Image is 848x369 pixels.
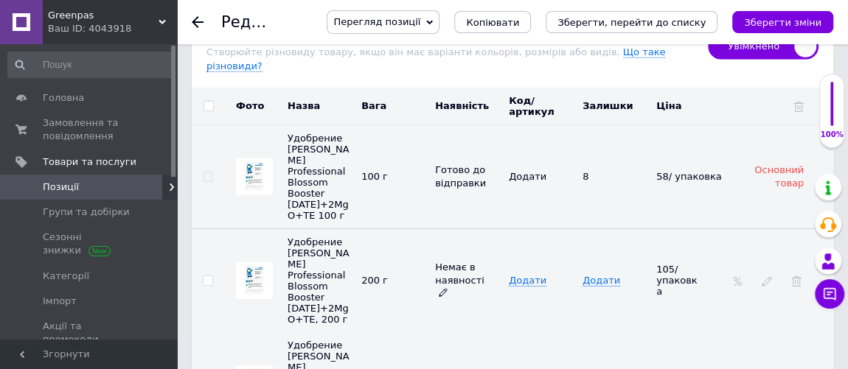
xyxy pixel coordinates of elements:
[583,275,620,287] span: Додати
[579,88,653,125] th: Залишки
[583,171,588,182] span: Дані основного товару
[454,11,531,33] button: Копіювати
[546,11,717,33] button: Зберегти, перейти до списку
[43,116,136,143] span: Замовлення та повідомлення
[15,58,94,70] span: Опис продукту:
[43,295,77,308] span: Імпорт
[15,57,375,150] p: від ICL — це високоякісне водорозчинне добриво для стимулювання бутонізації, рясного цвітіння та ...
[288,133,349,221] span: Удобрение [PERSON_NAME] Professional Blossom Booster [DATE]+2MgO+TE 100 г
[48,9,159,22] span: Greenpas
[43,91,84,105] span: Головна
[206,46,623,57] span: Створюйте різновиду товару, якщо він має варіанти кольорів, розмірів або видів.
[435,164,486,189] span: Готово до відправки
[653,88,726,125] th: Ціна
[7,52,173,78] input: Пошук
[820,130,844,140] div: 100%
[43,205,130,219] span: Групи та добірки
[43,180,79,194] span: Позиції
[435,261,484,299] span: Немає в наявності
[819,74,844,148] div: 100% Якість заповнення
[505,88,579,125] th: Код/артикул
[754,164,804,189] span: Основний товар
[225,88,284,125] th: Фото
[333,16,420,27] span: Перегляд позиції
[288,236,349,325] span: Удобрение [PERSON_NAME] Professional Blossom Booster [DATE]+2MgO+TE, 200 г
[656,264,697,297] span: 105/ упаковка
[15,160,144,172] span: Основні характеристики:
[48,22,177,35] div: Ваш ID: 4043918
[192,16,204,28] div: Повернутися назад
[361,171,388,182] span: 100 г
[656,171,722,182] span: 58/ упаковка
[708,33,819,60] span: Увімкнено
[431,88,505,125] th: Наявність
[509,171,546,182] span: Додати
[43,155,136,169] span: Товари та послуги
[15,74,322,85] strong: [PERSON_NAME] Professional Blossom Booster [DATE]+2MgO+TE
[431,125,505,229] td: Дані основного товару
[43,320,136,346] span: Акції та промокоди
[744,17,821,28] i: Зберегти зміни
[505,125,579,229] td: Дані основного товару
[466,17,519,28] span: Копіювати
[509,275,546,287] span: Додати
[557,17,706,28] i: Зберегти, перейти до списку
[43,270,89,283] span: Категорії
[815,279,844,309] button: Чат з покупцем
[206,46,665,71] span: Що таке різновиди?
[653,125,726,229] td: Дані основного товару
[732,11,833,33] button: Зберегти зміни
[361,100,386,111] span: Вага
[43,231,136,257] span: Сезонні знижки
[358,125,431,229] td: Дані основного товару
[15,15,330,44] strong: Водорозчинне добриво [PERSON_NAME] Professional Blossom Booster [DATE]+2MgO+TE
[284,88,358,125] th: Назва
[361,275,388,286] span: 200 г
